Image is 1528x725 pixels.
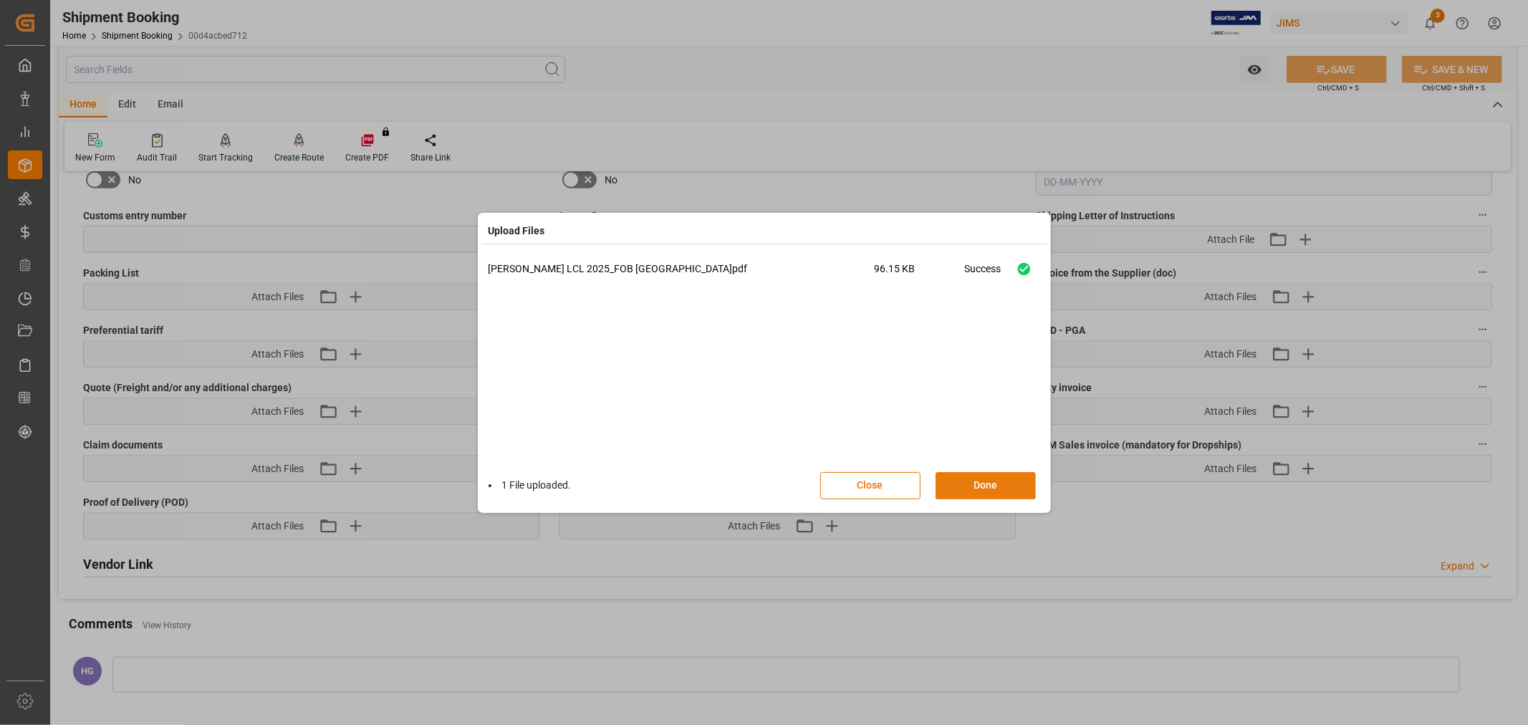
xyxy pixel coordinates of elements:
button: Close [820,472,921,499]
p: [PERSON_NAME] LCL 2025_FOB [GEOGRAPHIC_DATA]pdf [489,261,875,277]
button: Done [936,472,1036,499]
h4: Upload Files [489,224,545,239]
div: Success [965,261,1001,287]
span: 96.15 KB [875,261,965,287]
li: 1 File uploaded. [489,478,572,493]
